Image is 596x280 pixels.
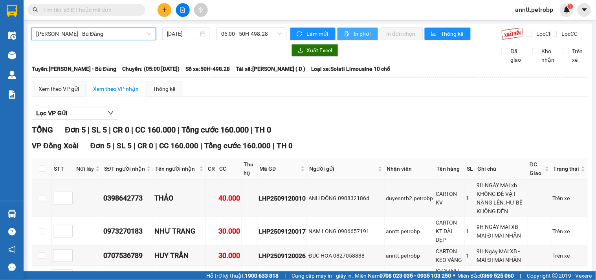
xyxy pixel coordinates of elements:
span: down [108,110,114,116]
span: Nơi lấy [76,164,94,173]
th: STT [52,158,74,180]
span: Chuyến: (05:00 [DATE]) [122,64,180,73]
button: bar-chartThống kê [425,28,471,40]
span: TH 0 [277,141,293,150]
span: Hỗ trợ kỹ thuật: [206,271,279,280]
b: Tuyến: [PERSON_NAME] - Bù Đăng [32,66,116,72]
span: Cung cấp máy in - giấy in: [292,271,353,280]
span: download [298,48,303,54]
span: CR 0 [138,141,153,150]
span: Lọc CC [558,29,579,38]
div: anntt.petrobp [386,251,433,260]
div: CARTON KEO VÀNG [436,247,463,264]
span: printer [344,31,350,37]
button: file-add [176,3,190,17]
div: Thống kê [153,85,175,93]
span: | [284,271,286,280]
span: Kho nhận [539,47,558,64]
div: 1 [466,251,474,260]
th: CC [217,158,242,180]
span: | [134,141,136,150]
span: 05:00 - 50H-498.28 [221,28,282,40]
div: Trên xe [553,251,586,260]
img: 9k= [501,28,524,40]
div: anntt.petrobp [386,227,433,236]
div: HUY TRẦN [154,250,204,261]
img: warehouse-icon [8,71,16,79]
span: | [131,125,133,134]
div: 30.000 [218,250,240,261]
span: question-circle [8,228,16,236]
span: SĐT người nhận [104,164,145,173]
div: ANH ĐÔNG 0908321864 [308,194,383,203]
strong: 0369 525 060 [480,273,514,279]
th: CR [206,158,217,180]
span: Đã giao [508,47,526,64]
div: 1 [466,194,474,203]
span: SL 5 [92,125,107,134]
span: CR 0 [113,125,129,134]
span: | [178,125,180,134]
img: logo-vxr [7,5,17,17]
span: | [109,125,111,134]
span: Người gửi [309,164,376,173]
span: Tổng cước 160.000 [182,125,249,134]
span: notification [8,246,16,253]
strong: 1900 633 818 [245,273,279,279]
span: Trạng thái [554,164,579,173]
span: | [273,141,275,150]
th: Nhân viên [385,158,435,180]
span: aim [198,7,204,13]
sup: 1 [568,4,573,9]
td: 0398642773 [102,180,153,217]
span: In phơi [354,29,372,38]
div: Xem theo VP gửi [39,85,79,93]
span: Tài xế: [PERSON_NAME] ( D ) [236,64,305,73]
td: 0973270183 [102,217,153,246]
span: Miền Bắc [458,271,514,280]
button: printerIn phơi [337,28,378,40]
div: 9H NGÀY MAI xb KHÔNG ĐÈ VẬT NẶNG LÊN, HƯ BỂ KHÔNG ĐỀN [477,181,526,216]
span: message [8,263,16,271]
span: VP Đồng Xoài [32,141,79,150]
div: 1 [466,227,474,236]
button: Lọc VP Gửi [32,107,118,120]
td: LHP2509120017 [257,217,307,246]
button: aim [194,3,208,17]
div: Trên xe [553,194,586,203]
span: | [155,141,157,150]
span: Thống kê [441,29,464,38]
span: file-add [180,7,185,13]
input: Tìm tên, số ĐT hoặc mã đơn [43,6,136,14]
span: Lọc CR [534,29,554,38]
td: THẢO [153,180,206,217]
span: Tổng cước 160.000 [204,141,271,150]
div: CARTON KT DÀI DẸP [436,218,463,244]
span: Miền Nam [355,271,451,280]
div: 9H NGÀY MAI XB - MAI ĐI MAI NHẬN [477,223,526,240]
span: anntt.petrobp [509,5,560,15]
span: plus [162,7,167,13]
span: 1 [569,4,572,9]
span: caret-down [581,6,588,13]
span: Xuất Excel [306,46,332,55]
strong: 0708 023 035 - 0935 103 250 [380,273,451,279]
span: SL 5 [117,141,132,150]
span: | [200,141,202,150]
span: ⚪️ [453,274,456,277]
div: NAM LONG 0906657191 [308,227,383,236]
td: HUY TRẦN [153,246,206,266]
div: Trên xe [553,227,586,236]
td: NHƯ TRANG [153,217,206,246]
span: Số xe: 50H-498.28 [185,64,230,73]
button: syncLàm mới [290,28,336,40]
button: In đơn chọn [380,28,423,40]
td: 0707536789 [102,246,153,266]
span: TH 0 [255,125,271,134]
span: | [113,141,115,150]
div: ĐUC HOA 0827058888 [308,251,383,260]
div: CARTON KV [436,190,463,207]
td: LHP2509120010 [257,180,307,217]
button: caret-down [578,3,591,17]
span: | [88,125,90,134]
